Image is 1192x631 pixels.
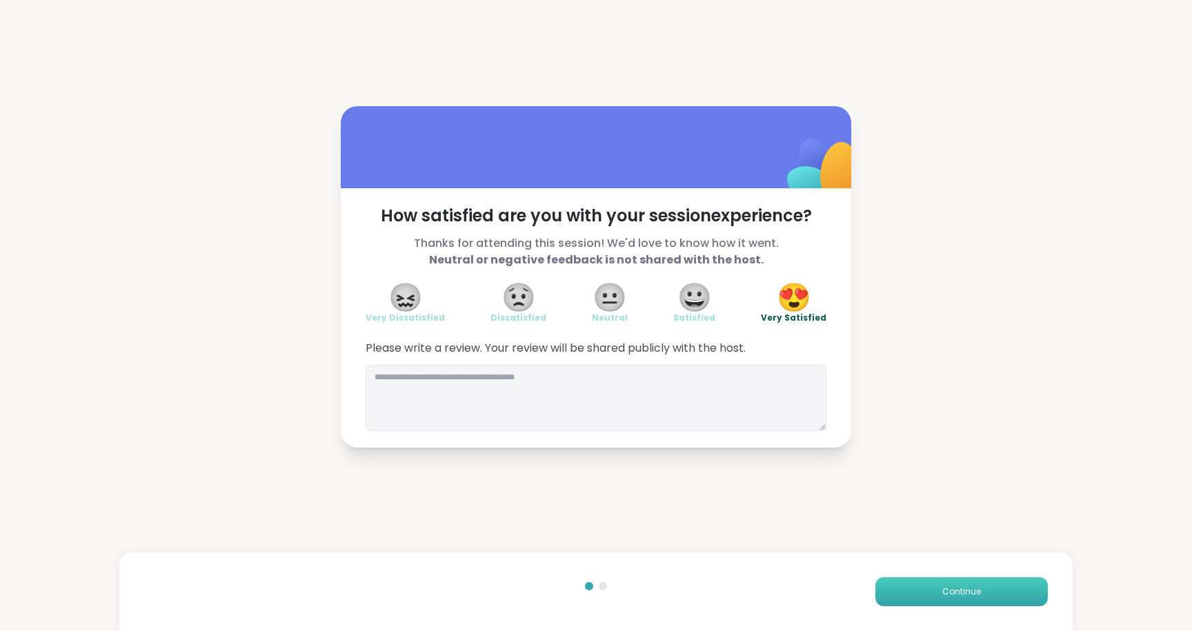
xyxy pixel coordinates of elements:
span: 😖 [388,285,423,310]
span: 😟 [501,285,536,310]
span: Very Satisfied [761,312,826,323]
span: 😀 [677,285,712,310]
span: Continue [942,585,981,598]
span: Dissatisfied [490,312,546,323]
img: ShareWell Logomark [755,103,892,240]
span: 😐 [593,285,627,310]
b: Neutral or negative feedback is not shared with the host. [429,252,764,268]
span: Neutral [592,312,628,323]
span: Very Dissatisfied [366,312,445,323]
span: How satisfied are you with your session experience? [366,205,826,227]
button: Continue [875,577,1048,606]
span: Satisfied [673,312,715,323]
span: 😍 [777,285,811,310]
span: Please write a review. Your review will be shared publicly with the host. [366,340,826,357]
span: Thanks for attending this session! We'd love to know how it went. [366,235,826,268]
